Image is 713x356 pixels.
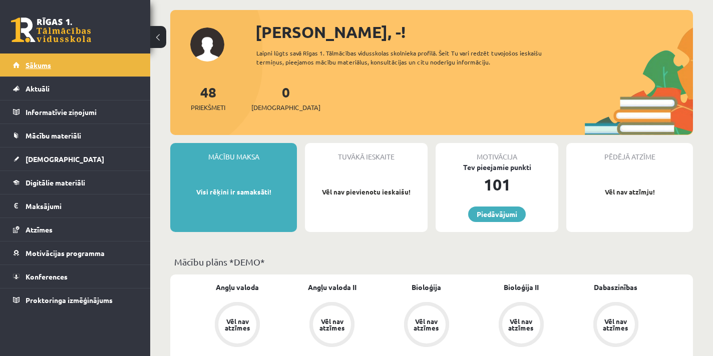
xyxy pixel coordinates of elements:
div: Vēl nav atzīmes [318,318,346,331]
a: Vēl nav atzīmes [474,302,568,349]
div: Vēl nav atzīmes [507,318,535,331]
div: Pēdējā atzīme [566,143,693,162]
a: Piedāvājumi [468,206,526,222]
a: Vēl nav atzīmes [568,302,663,349]
span: Motivācijas programma [26,248,105,257]
a: [DEMOGRAPHIC_DATA] [13,147,138,170]
p: Vēl nav atzīmju! [571,187,688,197]
div: 101 [436,172,558,196]
a: Vēl nav atzīmes [285,302,380,349]
span: Priekšmeti [191,102,225,112]
span: Sākums [26,60,51,69]
div: Vēl nav atzīmes [602,318,630,331]
a: Mācību materiāli [13,124,138,147]
div: Motivācija [436,143,558,162]
a: 0[DEMOGRAPHIC_DATA] [251,83,320,112]
div: Tuvākā ieskaite [305,143,428,162]
a: Informatīvie ziņojumi [13,100,138,123]
legend: Informatīvie ziņojumi [26,100,138,123]
span: Konferences [26,272,68,281]
a: Konferences [13,265,138,288]
div: Tev pieejamie punkti [436,162,558,172]
a: Bioloģija [412,282,441,292]
div: Laipni lūgts savā Rīgas 1. Tālmācības vidusskolas skolnieka profilā. Šeit Tu vari redzēt tuvojošo... [256,48,570,66]
span: [DEMOGRAPHIC_DATA] [251,102,320,112]
a: Bioloģija II [504,282,539,292]
a: Dabaszinības [594,282,637,292]
a: Digitālie materiāli [13,171,138,194]
span: Atzīmes [26,225,53,234]
a: Vēl nav atzīmes [190,302,285,349]
a: Atzīmes [13,218,138,241]
p: Visi rēķini ir samaksāti! [175,187,292,197]
span: Mācību materiāli [26,131,81,140]
div: [PERSON_NAME], -! [255,20,693,44]
span: [DEMOGRAPHIC_DATA] [26,154,104,163]
a: Angļu valoda II [308,282,356,292]
span: Digitālie materiāli [26,178,85,187]
div: Vēl nav atzīmes [413,318,441,331]
a: Rīgas 1. Tālmācības vidusskola [11,17,91,42]
a: 48Priekšmeti [191,83,225,112]
a: Motivācijas programma [13,241,138,264]
span: Aktuāli [26,84,50,93]
a: Sākums [13,53,138,76]
div: Mācību maksa [170,143,297,162]
a: Maksājumi [13,194,138,217]
legend: Maksājumi [26,194,138,217]
div: Vēl nav atzīmes [223,318,251,331]
a: Angļu valoda [216,282,259,292]
a: Vēl nav atzīmes [380,302,474,349]
span: Proktoringa izmēģinājums [26,295,113,304]
a: Proktoringa izmēģinājums [13,288,138,311]
a: Aktuāli [13,77,138,100]
p: Mācību plāns *DEMO* [174,255,689,268]
p: Vēl nav pievienotu ieskaišu! [310,187,423,197]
